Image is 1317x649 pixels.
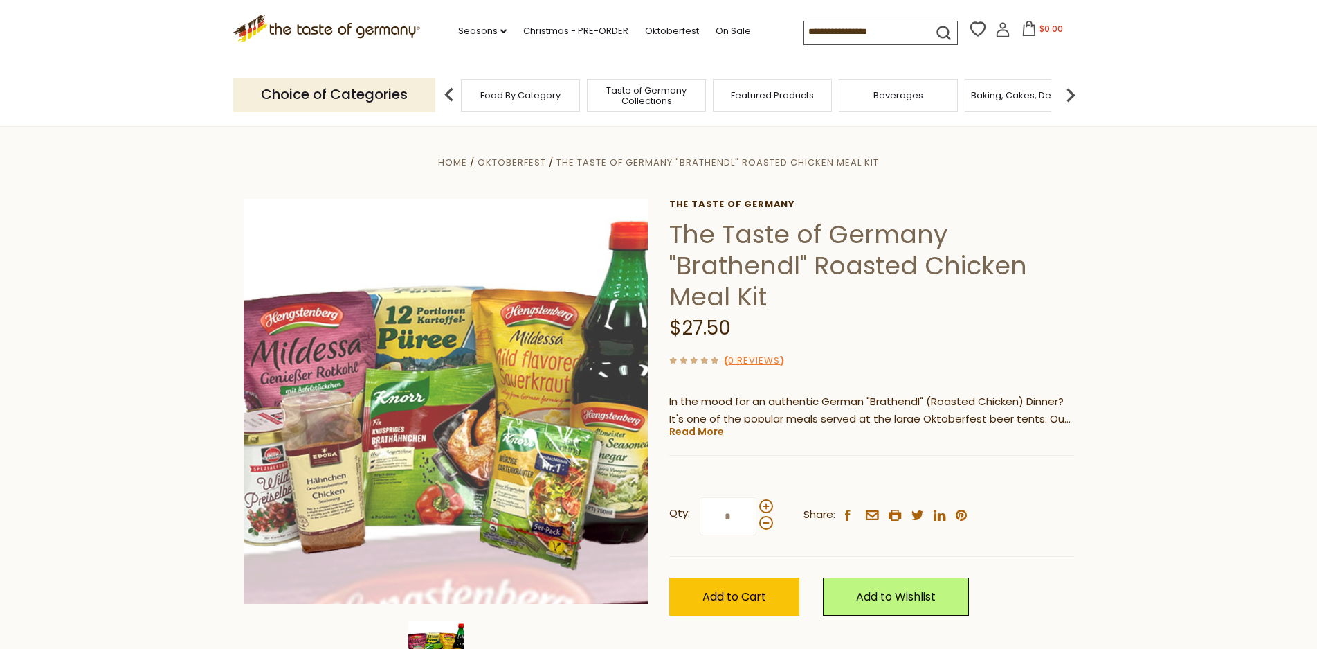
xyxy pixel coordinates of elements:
[556,156,879,169] a: The Taste of Germany "Brathendl" Roasted Chicken Meal Kit
[480,90,561,100] a: Food By Category
[873,90,923,100] a: Beverages
[478,156,546,169] a: Oktoberfest
[645,24,699,39] a: Oktoberfest
[591,85,702,106] a: Taste of Germany Collections
[233,78,435,112] p: Choice of Categories
[669,199,1074,210] a: The Taste of Germany
[458,24,507,39] a: Seasons
[823,578,969,616] a: Add to Wishlist
[669,505,690,522] strong: Qty:
[244,199,648,604] img: The Taste of Germany "Brathendl" Roasted Chicken Meal Kit
[1013,21,1072,42] button: $0.00
[724,354,784,367] span: ( )
[669,578,799,616] button: Add to Cart
[700,497,756,535] input: Qty:
[1039,23,1063,35] span: $0.00
[669,425,724,438] a: Read More
[702,589,766,605] span: Add to Cart
[716,24,751,39] a: On Sale
[731,90,814,100] a: Featured Products
[1057,81,1084,109] img: next arrow
[523,24,628,39] a: Christmas - PRE-ORDER
[438,156,467,169] a: Home
[435,81,463,109] img: previous arrow
[669,314,731,341] span: $27.50
[669,219,1074,312] h1: The Taste of Germany "Brathendl" Roasted Chicken Meal Kit
[728,354,780,368] a: 0 Reviews
[971,90,1078,100] a: Baking, Cakes, Desserts
[669,393,1074,428] p: In the mood for an authentic German "Brathendl" (Roasted Chicken) Dinner? It's one of the popular...
[803,506,835,524] span: Share:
